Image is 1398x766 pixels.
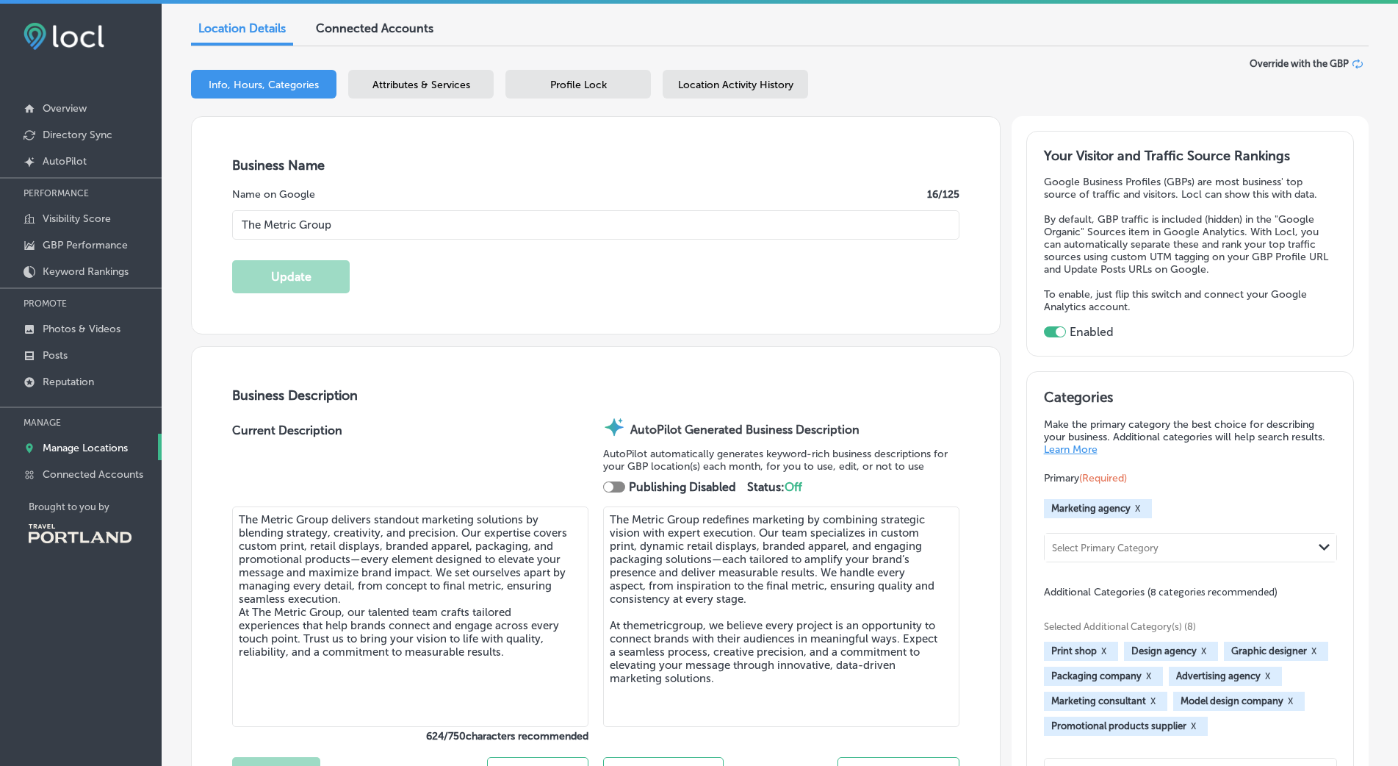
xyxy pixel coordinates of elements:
[198,21,286,35] span: Location Details
[1146,695,1160,707] button: X
[1044,443,1098,456] a: Learn More
[603,448,959,473] p: AutoPilot automatically generates keyword-rich business descriptions for your GBP location(s) eac...
[24,23,104,50] img: fda3e92497d09a02dc62c9cd864e3231.png
[1044,176,1337,201] p: Google Business Profiles (GBPs) are most business' top source of traffic and visitors. Locl can s...
[43,155,87,168] p: AutoPilot
[1079,472,1127,484] span: (Required)
[43,376,94,388] p: Reputation
[43,265,129,278] p: Keyword Rankings
[1044,389,1337,411] h3: Categories
[1051,720,1186,731] span: Promotional products supplier
[1051,645,1097,656] span: Print shop
[1051,695,1146,706] span: Marketing consultant
[550,79,607,91] span: Profile Lock
[1051,670,1142,681] span: Packaging company
[43,442,128,454] p: Manage Locations
[43,212,111,225] p: Visibility Score
[1044,472,1127,484] span: Primary
[43,349,68,362] p: Posts
[209,79,319,91] span: Info, Hours, Categories
[1186,720,1200,732] button: X
[1131,503,1145,515] button: X
[1097,645,1111,657] button: X
[43,239,128,251] p: GBP Performance
[372,79,470,91] span: Attributes & Services
[1142,670,1156,682] button: X
[43,102,87,115] p: Overview
[1052,542,1159,553] div: Select Primary Category
[232,210,959,240] input: Enter Location Name
[1181,695,1283,706] span: Model design company
[1070,325,1114,339] label: Enabled
[1231,645,1307,656] span: Graphic designer
[1250,58,1349,69] span: Override with the GBP
[785,480,802,494] span: Off
[1044,288,1337,313] p: To enable, just flip this switch and connect your Google Analytics account.
[232,387,959,404] h3: Business Description
[29,524,131,543] img: Travel Portland
[603,416,625,438] img: autopilot-icon
[232,157,959,173] h3: Business Name
[1044,148,1337,164] h3: Your Visitor and Traffic Source Rankings
[1283,695,1297,707] button: X
[1131,645,1197,656] span: Design agency
[43,129,112,141] p: Directory Sync
[232,260,350,293] button: Update
[678,79,793,91] span: Location Activity History
[1307,645,1321,657] button: X
[232,188,315,201] label: Name on Google
[1044,621,1326,632] span: Selected Additional Category(s) (8)
[747,480,802,494] strong: Status:
[1044,418,1337,456] p: Make the primary category the best choice for describing your business. Additional categories wil...
[1261,670,1275,682] button: X
[1051,503,1131,514] span: Marketing agency
[232,730,588,742] label: 624 / 750 characters recommended
[629,480,736,494] strong: Publishing Disabled
[1044,586,1278,598] span: Additional Categories
[927,188,959,201] label: 16 /125
[232,507,588,727] textarea: The Metric Group delivers standout marketing solutions by blending strategy, creativity, and prec...
[1044,213,1337,276] p: By default, GBP traffic is included (hidden) in the "Google Organic" Sources item in Google Analy...
[630,423,860,437] strong: AutoPilot Generated Business Description
[43,468,143,481] p: Connected Accounts
[1176,670,1261,681] span: Advertising agency
[316,21,433,35] span: Connected Accounts
[29,501,162,512] p: Brought to you by
[43,323,120,335] p: Photos & Videos
[1147,585,1278,599] span: (8 categories recommended)
[603,507,959,727] textarea: The Metric Group redefines marketing by combining strategic vision with expert execution. Our tea...
[1197,645,1211,657] button: X
[232,423,342,507] label: Current Description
